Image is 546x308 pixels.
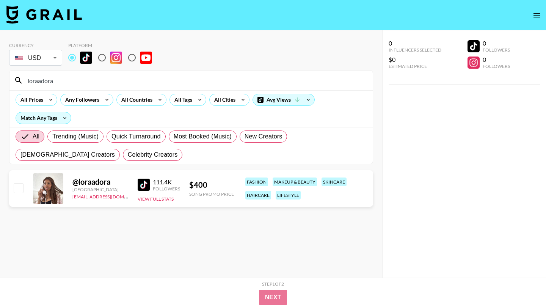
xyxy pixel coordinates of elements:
div: skincare [322,178,347,186]
span: Quick Turnaround [111,132,161,141]
div: 111.4K [153,178,180,186]
div: All Tags [170,94,194,105]
div: @ loraadora [72,177,129,187]
iframe: Drift Widget Chat Controller [508,270,537,299]
img: Grail Talent [6,5,82,24]
div: Any Followers [61,94,101,105]
div: 0 [389,39,441,47]
div: Influencers Selected [389,47,441,53]
span: Trending (Music) [52,132,99,141]
div: All Cities [210,94,237,105]
img: TikTok [138,179,150,191]
img: TikTok [80,52,92,64]
div: Song Promo Price [189,191,234,197]
div: All Prices [16,94,45,105]
span: Most Booked (Music) [174,132,232,141]
div: Avg Views [253,94,314,105]
a: [EMAIL_ADDRESS][DOMAIN_NAME] [72,192,149,200]
div: Followers [153,186,180,192]
div: lifestyle [276,191,301,200]
div: $0 [389,56,441,63]
span: Celebrity Creators [128,150,178,159]
span: All [33,132,39,141]
input: Search by User Name [23,74,368,86]
div: makeup & beauty [273,178,317,186]
div: 0 [483,39,510,47]
div: 0 [483,56,510,63]
img: Instagram [110,52,122,64]
button: View Full Stats [138,196,174,202]
div: Currency [9,42,62,48]
div: Step 1 of 2 [262,281,284,287]
span: New Creators [245,132,282,141]
button: open drawer [529,8,544,23]
div: Followers [483,47,510,53]
div: All Countries [117,94,154,105]
div: haircare [245,191,271,200]
div: Match Any Tags [16,112,71,124]
div: Followers [483,63,510,69]
div: $ 400 [189,180,234,190]
div: Estimated Price [389,63,441,69]
img: YouTube [140,52,152,64]
div: USD [11,51,61,64]
div: Platform [68,42,158,48]
span: [DEMOGRAPHIC_DATA] Creators [20,150,115,159]
button: Next [259,290,287,305]
div: [GEOGRAPHIC_DATA] [72,187,129,192]
div: fashion [245,178,268,186]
